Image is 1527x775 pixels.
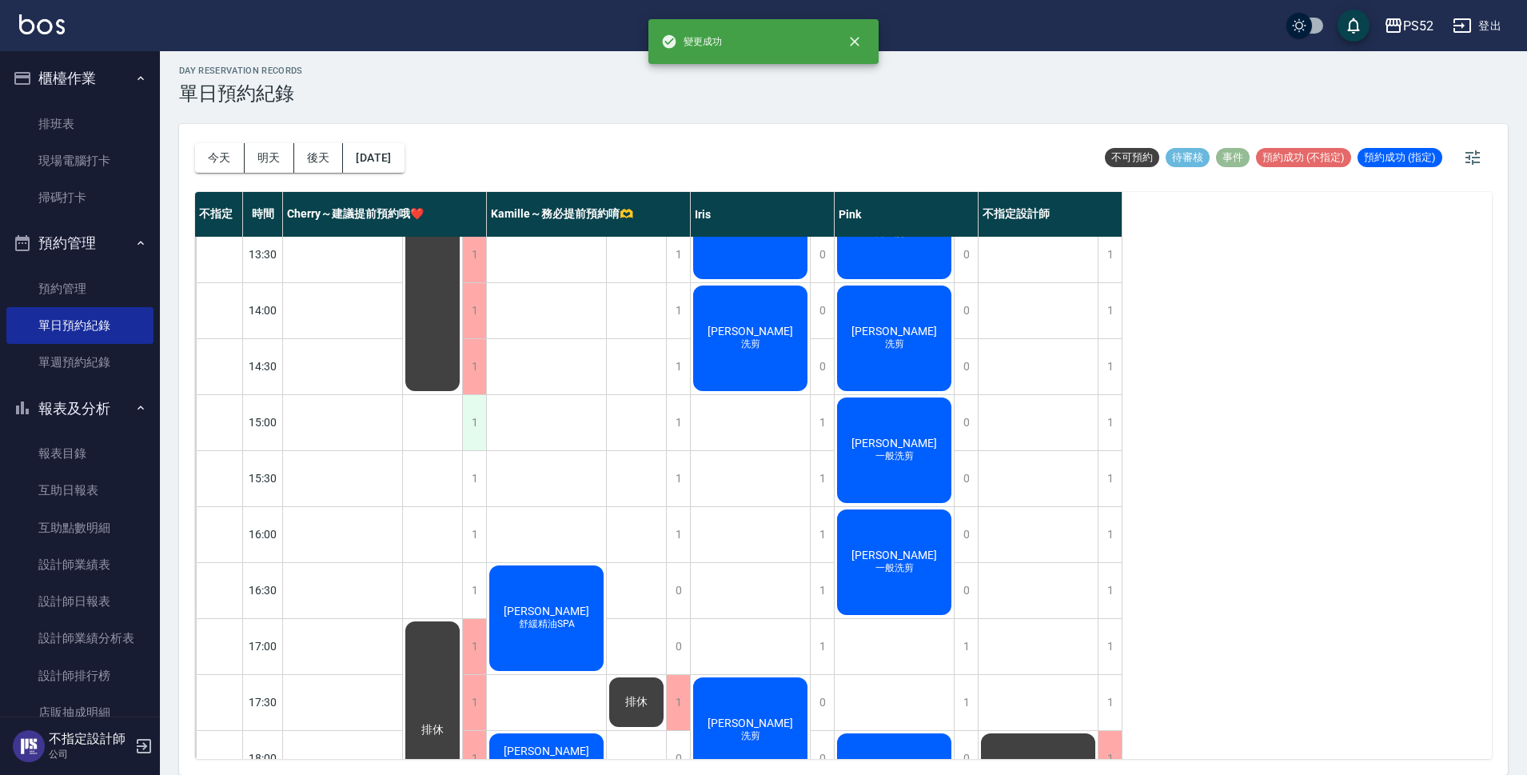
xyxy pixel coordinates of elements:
[691,192,835,237] div: Iris
[661,34,722,50] span: 變更成功
[6,620,153,657] a: 設計師業績分析表
[1098,563,1122,618] div: 1
[49,747,130,761] p: 公司
[1166,150,1210,165] span: 待審核
[500,605,592,617] span: [PERSON_NAME]
[195,143,245,173] button: 今天
[6,509,153,546] a: 互助點數明細
[704,325,796,338] span: [PERSON_NAME]
[462,227,486,282] div: 1
[848,549,940,561] span: [PERSON_NAME]
[1105,150,1159,165] span: 不可預約
[810,507,834,562] div: 1
[195,192,243,237] div: 不指定
[954,395,978,450] div: 0
[882,338,907,351] span: 洗剪
[1358,150,1442,165] span: 預約成功 (指定)
[1098,675,1122,730] div: 1
[462,675,486,730] div: 1
[954,619,978,674] div: 1
[1377,10,1440,42] button: PS52
[835,192,979,237] div: Pink
[810,283,834,338] div: 0
[1338,10,1370,42] button: save
[1098,339,1122,394] div: 1
[462,451,486,506] div: 1
[6,142,153,179] a: 現場電腦打卡
[704,717,796,729] span: [PERSON_NAME]
[500,745,592,757] span: [PERSON_NAME]
[837,24,872,59] button: close
[462,339,486,394] div: 1
[534,757,560,771] span: 單剪
[6,58,153,99] button: 櫃檯作業
[179,66,303,76] h2: day Reservation records
[462,619,486,674] div: 1
[1098,227,1122,282] div: 1
[243,192,283,237] div: 時間
[462,507,486,562] div: 1
[6,388,153,429] button: 報表及分析
[738,338,763,351] span: 洗剪
[1098,283,1122,338] div: 1
[462,563,486,618] div: 1
[6,472,153,509] a: 互助日報表
[1446,11,1508,41] button: 登出
[666,227,690,282] div: 1
[810,227,834,282] div: 0
[1216,150,1250,165] span: 事件
[810,563,834,618] div: 1
[666,507,690,562] div: 1
[487,192,691,237] div: Kamille～務必提前預約唷🫶
[666,451,690,506] div: 1
[6,106,153,142] a: 排班表
[462,283,486,338] div: 1
[6,344,153,381] a: 單週預約紀錄
[243,338,283,394] div: 14:30
[179,82,303,105] h3: 單日預約紀錄
[872,561,917,575] span: 一般洗剪
[666,283,690,338] div: 1
[666,675,690,730] div: 1
[6,307,153,344] a: 單日預約紀錄
[283,192,487,237] div: Cherry～建議提前預約哦❤️
[19,14,65,34] img: Logo
[6,179,153,216] a: 掃碼打卡
[1098,619,1122,674] div: 1
[1403,16,1433,36] div: PS52
[954,563,978,618] div: 0
[810,339,834,394] div: 0
[243,506,283,562] div: 16:00
[243,674,283,730] div: 17:30
[848,437,940,449] span: [PERSON_NAME]
[6,435,153,472] a: 報表目錄
[6,222,153,264] button: 預約管理
[243,226,283,282] div: 13:30
[738,729,763,743] span: 洗剪
[6,657,153,694] a: 設計師排行榜
[243,562,283,618] div: 16:30
[872,449,917,463] span: 一般洗剪
[666,619,690,674] div: 0
[666,395,690,450] div: 1
[243,394,283,450] div: 15:00
[6,546,153,583] a: 設計師業績表
[243,618,283,674] div: 17:00
[810,619,834,674] div: 1
[666,339,690,394] div: 1
[954,339,978,394] div: 0
[954,451,978,506] div: 0
[954,507,978,562] div: 0
[418,723,447,737] span: 排休
[243,450,283,506] div: 15:30
[979,192,1122,237] div: 不指定設計師
[810,395,834,450] div: 1
[343,143,404,173] button: [DATE]
[243,282,283,338] div: 14:00
[6,583,153,620] a: 設計師日報表
[294,143,344,173] button: 後天
[49,731,130,747] h5: 不指定設計師
[622,695,651,709] span: 排休
[954,227,978,282] div: 0
[6,270,153,307] a: 預約管理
